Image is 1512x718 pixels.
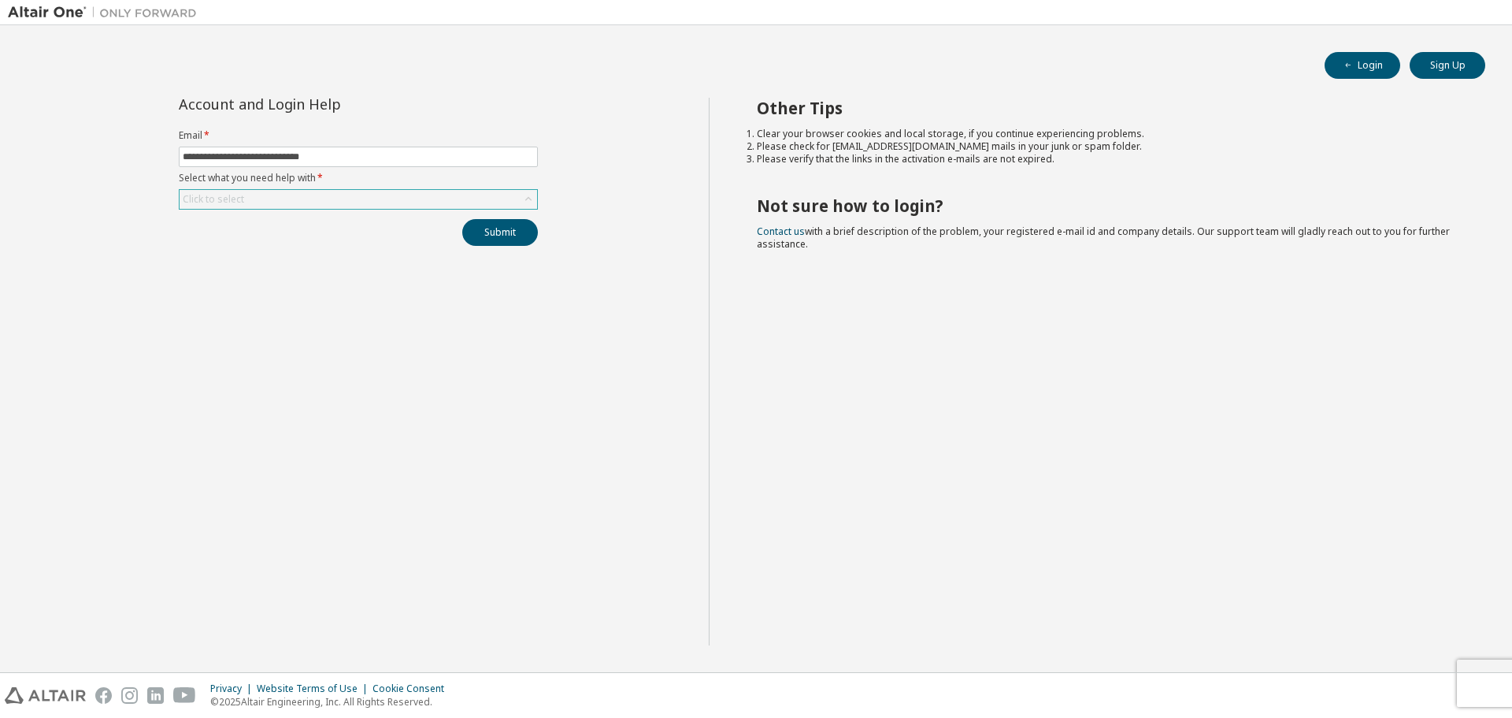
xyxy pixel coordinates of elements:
p: © 2025 Altair Engineering, Inc. All Rights Reserved. [210,695,454,709]
div: Click to select [180,190,537,209]
img: youtube.svg [173,687,196,704]
div: Account and Login Help [179,98,466,110]
a: Contact us [757,225,805,238]
li: Please verify that the links in the activation e-mails are not expired. [757,153,1458,166]
button: Submit [462,219,538,246]
div: Click to select [183,193,244,206]
span: with a brief description of the problem, your registered e-mail id and company details. Our suppo... [757,225,1450,251]
label: Select what you need help with [179,172,538,184]
li: Clear your browser cookies and local storage, if you continue experiencing problems. [757,128,1458,140]
label: Email [179,129,538,142]
div: Cookie Consent [372,683,454,695]
img: altair_logo.svg [5,687,86,704]
img: Altair One [8,5,205,20]
div: Privacy [210,683,257,695]
button: Sign Up [1410,52,1485,79]
img: facebook.svg [95,687,112,704]
li: Please check for [EMAIL_ADDRESS][DOMAIN_NAME] mails in your junk or spam folder. [757,140,1458,153]
h2: Other Tips [757,98,1458,118]
div: Website Terms of Use [257,683,372,695]
h2: Not sure how to login? [757,195,1458,216]
button: Login [1325,52,1400,79]
img: instagram.svg [121,687,138,704]
img: linkedin.svg [147,687,164,704]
